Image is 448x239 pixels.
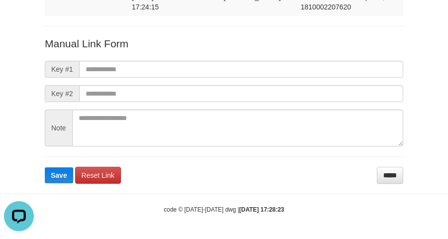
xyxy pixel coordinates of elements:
[164,206,284,213] small: code © [DATE]-[DATE] dwg |
[45,36,403,51] p: Manual Link Form
[82,171,114,179] span: Reset Link
[45,167,73,183] button: Save
[239,206,284,213] strong: [DATE] 17:28:23
[45,110,72,146] span: Note
[45,85,79,102] span: Key #2
[51,171,67,179] span: Save
[45,61,79,78] span: Key #1
[4,4,34,34] button: Open LiveChat chat widget
[301,3,351,11] span: Copy 1810002207620 to clipboard
[75,167,121,184] a: Reset Link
